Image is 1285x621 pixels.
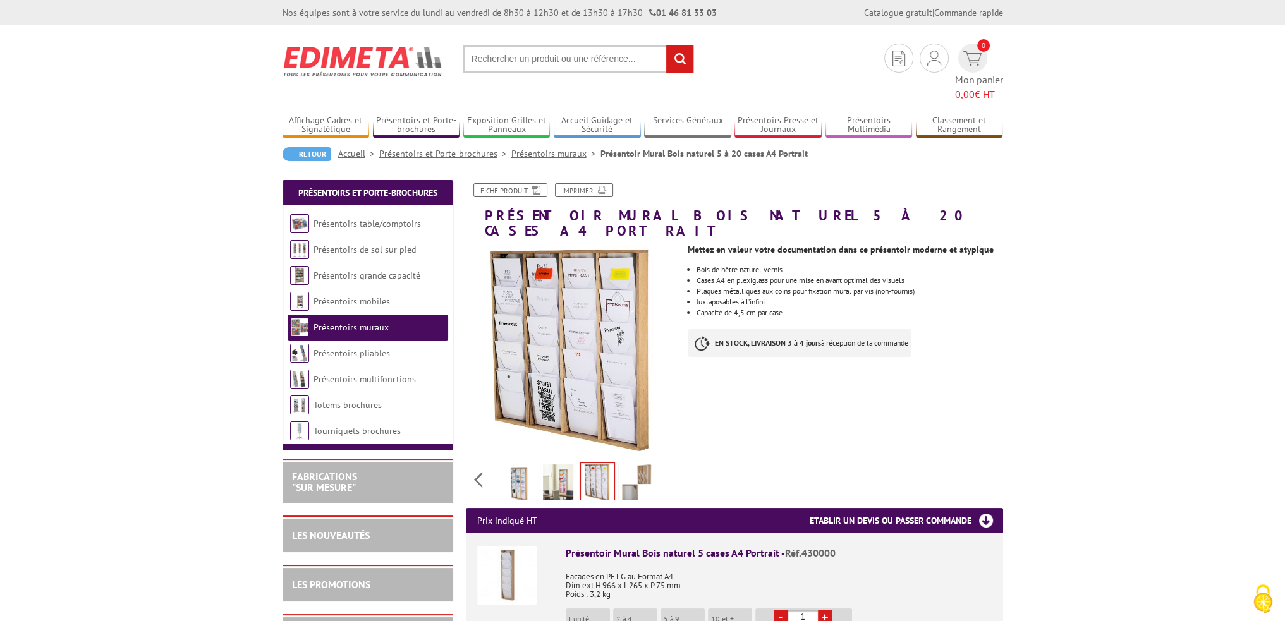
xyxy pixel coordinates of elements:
img: 430003_mise_en_scene.jpg [581,463,614,502]
a: Accueil [338,148,379,159]
img: Présentoirs muraux [290,318,309,337]
img: Présentoir Mural Bois naturel 5 cases A4 Portrait [477,546,537,605]
img: devis rapide [963,51,982,66]
li: Présentoir Mural Bois naturel 5 à 20 cases A4 Portrait [600,147,808,160]
p: à réception de la commande [688,329,911,357]
span: 0,00 [955,88,975,100]
span: € HT [955,87,1003,102]
img: Présentoirs multifonctions [290,370,309,389]
a: Affichage Cadres et Signalétique [283,115,370,136]
h1: Présentoir Mural Bois naturel 5 à 20 cases A4 Portrait [456,183,1013,238]
p: Facades en PET G au Format A4 Dim ext H 966 x L 265 x P 75 mm Poids : 3,2 kg [566,564,992,599]
a: Présentoirs de sol sur pied [314,244,416,255]
a: Présentoirs muraux [314,322,389,333]
a: Accueil Guidage et Sécurité [554,115,641,136]
a: Présentoirs Presse et Journaux [734,115,822,136]
img: Présentoirs grande capacité [290,266,309,285]
a: Présentoirs pliables [314,347,390,359]
img: Edimeta [283,38,444,85]
a: Tourniquets brochures [314,425,401,437]
h3: Etablir un devis ou passer commande [810,508,1003,533]
a: Présentoirs Multimédia [825,115,913,136]
a: Présentoirs et Porte-brochures [373,115,460,136]
div: Nos équipes sont à votre service du lundi au vendredi de 8h30 à 12h30 et de 13h30 à 17h30 [283,6,717,19]
strong: EN STOCK, LIVRAISON 3 à 4 jours [715,338,821,347]
a: Présentoirs et Porte-brochures [298,187,437,198]
strong: 01 46 81 33 03 [649,7,717,18]
img: Présentoirs mobiles [290,292,309,311]
img: Présentoirs de sol sur pied [290,240,309,259]
img: Cookies (fenêtre modale) [1247,583,1279,615]
img: 430002_mise_en_scene.jpg [504,464,534,503]
strong: Mettez en valeur votre documentation dans ce présentoir moderne et atypique [688,244,994,255]
a: devis rapide 0 Mon panier 0,00€ HT [955,44,1003,102]
a: Services Généraux [644,115,731,136]
span: Previous [472,469,484,490]
input: rechercher [666,45,693,73]
a: Présentoirs muraux [511,148,600,159]
a: LES NOUVEAUTÉS [292,529,370,541]
button: Cookies (fenêtre modale) [1241,578,1285,621]
img: Présentoirs pliables [290,344,309,363]
a: Présentoirs et Porte-brochures [379,148,511,159]
img: devis rapide [927,51,941,66]
a: Retour [283,147,331,161]
div: | [864,6,1003,19]
img: Présentoirs table/comptoirs [290,214,309,233]
img: devis rapide [892,51,905,66]
div: Présentoir Mural Bois naturel 5 cases A4 Portrait - [566,546,992,560]
a: Exposition Grilles et Panneaux [463,115,551,136]
span: 0 [977,39,990,52]
a: Catalogue gratuit [864,7,932,18]
li: Juxtaposables à l’infini [697,298,1002,306]
li: Capacité de 4,5 cm par case. [697,309,1002,317]
img: 430003_mise_en_scene.jpg [466,244,679,457]
li: Cases A4 en plexiglass pour une mise en avant optimal des visuels [697,277,1002,284]
a: Présentoirs mobiles [314,296,390,307]
span: Mon panier [955,73,1003,102]
a: Imprimer [555,183,613,197]
a: Commande rapide [934,7,1003,18]
img: 430000_presentoir_mural_details.jpg [621,464,652,503]
li: Bois de hêtre naturel vernis [697,266,1002,274]
span: Réf.430000 [785,546,836,559]
a: Présentoirs table/comptoirs [314,218,421,229]
li: Plaques métalliques aux coins pour fixation mural par vis (non-fournis) [697,287,1002,295]
img: Tourniquets brochures [290,421,309,440]
a: Totems brochures [314,399,382,411]
a: Présentoirs grande capacité [314,270,420,281]
img: Totems brochures [290,395,309,414]
a: FABRICATIONS"Sur Mesure" [292,470,357,494]
a: LES PROMOTIONS [292,578,370,591]
a: Classement et Rangement [916,115,1003,136]
input: Rechercher un produit ou une référence... [463,45,694,73]
a: Fiche produit [473,183,547,197]
img: 430001_presentoir_mural_bois_naturel_10_cases_a4_portrait_situation.jpg [543,464,573,503]
p: Prix indiqué HT [477,508,537,533]
a: Présentoirs multifonctions [314,373,416,385]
